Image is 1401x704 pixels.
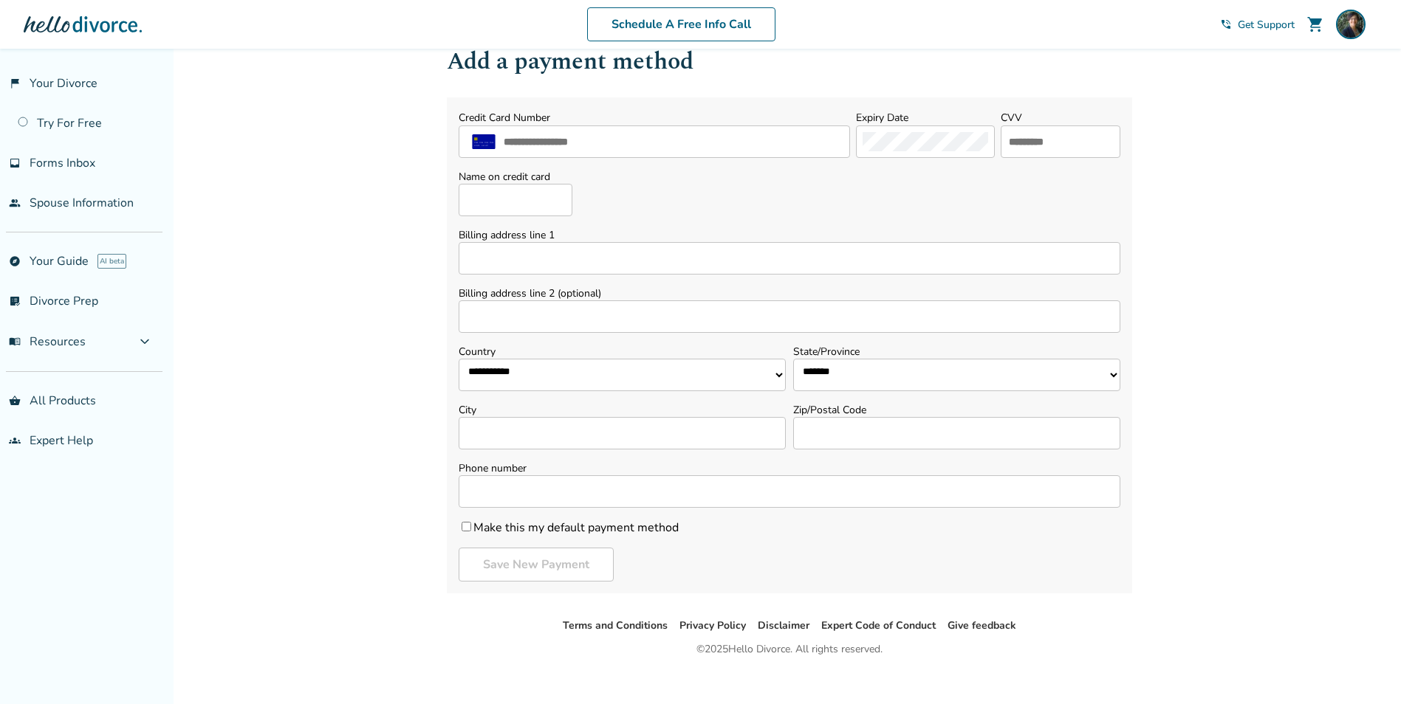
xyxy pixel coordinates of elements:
div: © 2025 Hello Divorce. All rights reserved. [696,641,883,658]
label: Make this my default payment method [459,520,679,536]
span: shopping_basket [9,395,21,407]
a: phone_in_talkGet Support [1220,18,1295,32]
span: groups [9,435,21,446]
label: Expiry Date [856,111,908,125]
label: Phone number [459,461,1120,475]
span: phone_in_talk [1220,18,1232,30]
span: explore [9,255,21,267]
label: Name on credit card [459,170,572,184]
a: Privacy Policy [679,618,746,632]
label: Zip/Postal Code [793,403,1120,417]
label: Credit Card Number [459,111,550,125]
span: flag_2 [9,77,21,89]
span: list_alt_check [9,295,21,307]
h1: Add a payment method [447,44,1132,80]
label: Billing address line 2 (optional) [459,286,1120,300]
a: Expert Code of Conduct [821,618,936,632]
span: Resources [9,334,86,350]
span: Get Support [1238,18,1295,32]
label: Billing address line 1 [459,228,1120,242]
span: people [9,197,21,209]
li: Disclaimer [758,617,809,635]
label: Country [459,345,786,359]
a: Schedule A Free Info Call [587,7,775,41]
span: Forms Inbox [30,155,95,171]
img: Christiana Simpson [1336,10,1366,39]
span: menu_book [9,336,21,348]
span: expand_more [136,333,154,351]
span: shopping_cart [1306,15,1324,33]
label: CVV [1001,111,1022,125]
input: Make this my default payment method [462,522,471,531]
button: Save New Payment [459,548,614,582]
label: City [459,403,786,417]
img: default card [465,134,502,149]
a: Terms and Conditions [563,618,668,632]
span: inbox [9,157,21,169]
li: Give feedback [948,617,1016,635]
span: AI beta [97,254,126,269]
label: State/Province [793,345,1120,359]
